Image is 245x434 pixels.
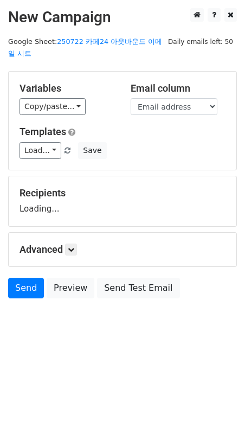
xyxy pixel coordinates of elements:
h2: New Campaign [8,8,237,27]
a: Preview [47,278,94,298]
a: Templates [20,126,66,137]
small: Google Sheet: [8,37,162,58]
h5: Recipients [20,187,225,199]
span: Daily emails left: 50 [164,36,237,48]
h5: Variables [20,82,114,94]
div: Loading... [20,187,225,215]
a: Daily emails left: 50 [164,37,237,46]
a: Send [8,278,44,298]
a: Copy/paste... [20,98,86,115]
a: Send Test Email [97,278,179,298]
a: 250722 카페24 아웃바운드 이메일 시트 [8,37,162,58]
a: Load... [20,142,61,159]
h5: Email column [131,82,225,94]
h5: Advanced [20,244,225,256]
button: Save [78,142,106,159]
